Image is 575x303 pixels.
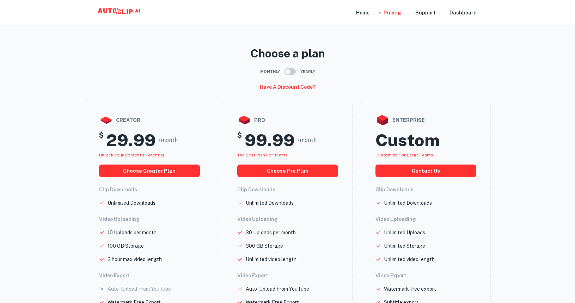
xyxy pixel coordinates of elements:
p: Unlimited Downloads [384,199,432,207]
h6: Clip Downloads [99,186,200,193]
span: The best plan for teams [237,153,288,157]
p: 3 hour max video length [108,255,162,263]
span: /month [159,136,178,144]
span: Unlock your Content's potential [99,153,164,157]
h6: Video Uploading [99,215,200,223]
div: pro [237,113,338,127]
p: Unlimited Storage [384,242,425,250]
span: /month [298,136,317,144]
h2: Custom [375,130,440,150]
h6: Clip Downloads [237,186,338,193]
h6: Video Export [237,272,338,279]
h5: $ [237,130,242,150]
h2: 29.99 [106,130,156,150]
p: Unlimited Downloads [246,199,294,207]
p: Auto-Upload From YouTube [108,285,171,293]
p: Unlimited video length [246,255,296,263]
span: Customize for large teams [375,153,433,157]
p: 10 Uploads per month [108,229,157,236]
h6: Video Export [375,272,476,279]
p: Unlimited Downloads [108,199,155,207]
h6: Video Uploading [375,215,476,223]
p: 100 GB Storage [108,242,144,250]
div: creator [99,113,200,127]
h5: $ [99,130,104,150]
span: Monthly [260,69,280,75]
p: Unlimited Uploads [384,229,425,236]
h6: Video Uploading [237,215,338,223]
h6: Clip Downloads [375,186,476,193]
p: Auto-Upload From YouTube [246,285,309,293]
button: Have a discount code? [257,81,318,93]
div: enterprise [375,113,476,127]
span: Yearly [300,69,315,75]
p: 300 GB Storage [246,242,283,250]
button: choose creator plan [99,165,200,177]
p: Watermark free export [384,285,436,293]
button: choose pro plan [237,165,338,177]
p: 30 Uploads per month [246,229,296,236]
h2: 99.99 [245,130,295,150]
p: Choose a plan [85,45,491,62]
p: Unlimited video length [384,255,435,263]
h6: Video Export [99,272,200,279]
h6: Have a discount code? [260,83,316,91]
button: Contact us [375,165,476,177]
